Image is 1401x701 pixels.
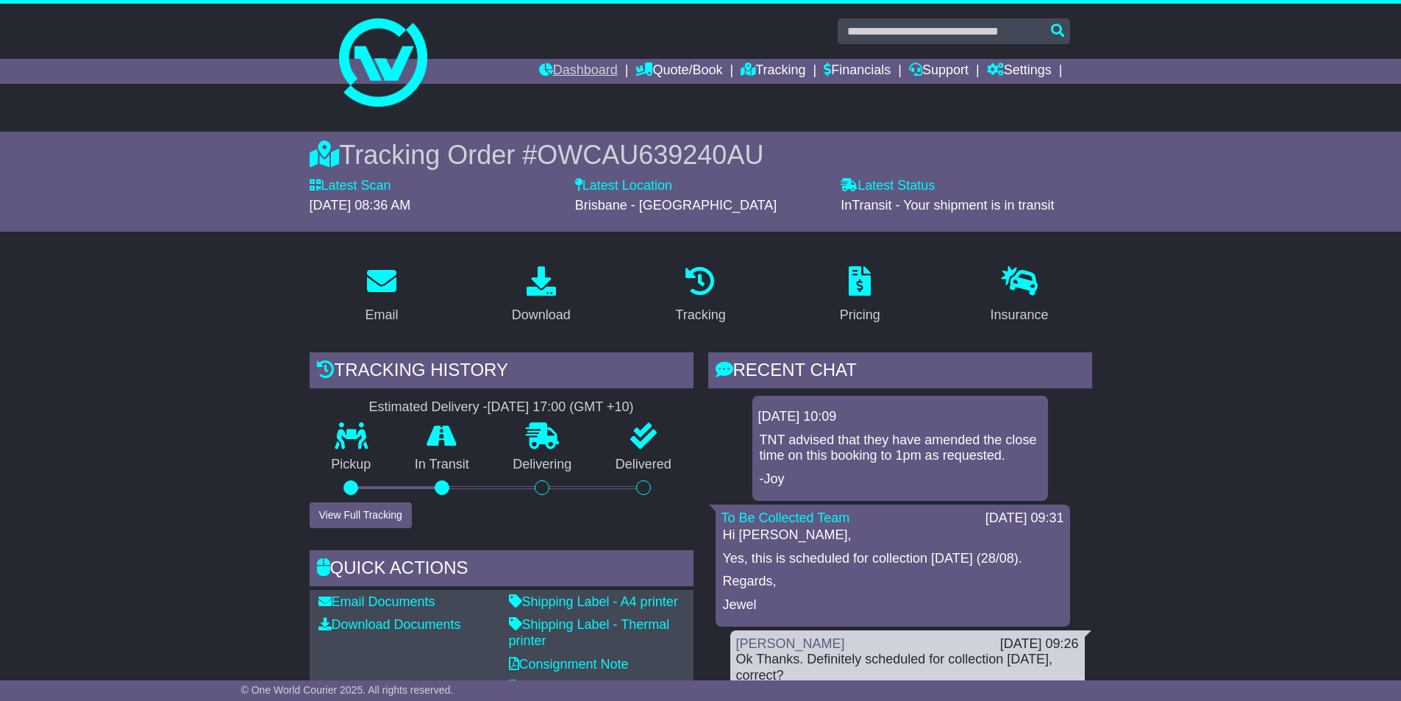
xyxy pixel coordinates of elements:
[241,684,454,696] span: © One World Courier 2025. All rights reserved.
[736,652,1079,683] div: Ok Thanks. Definitely scheduled for collection [DATE], correct?
[841,198,1054,213] span: InTransit - Your shipment is in transit
[758,409,1042,425] div: [DATE] 10:09
[537,140,763,170] span: OWCAU639240AU
[491,457,594,473] p: Delivering
[981,261,1058,330] a: Insurance
[575,198,777,213] span: Brisbane - [GEOGRAPHIC_DATA]
[723,574,1063,590] p: Regards,
[723,551,1063,567] p: Yes, this is scheduled for collection [DATE] (28/08).
[318,594,435,609] a: Email Documents
[841,178,935,194] label: Latest Status
[310,502,412,528] button: View Full Tracking
[741,59,805,84] a: Tracking
[723,597,1063,613] p: Jewel
[365,305,398,325] div: Email
[512,305,571,325] div: Download
[991,305,1049,325] div: Insurance
[824,59,891,84] a: Financials
[708,352,1092,392] div: RECENT CHAT
[721,510,850,525] a: To Be Collected Team
[509,617,670,648] a: Shipping Label - Thermal printer
[736,636,845,651] a: [PERSON_NAME]
[310,352,694,392] div: Tracking history
[393,457,491,473] p: In Transit
[310,550,694,590] div: Quick Actions
[675,305,725,325] div: Tracking
[575,178,672,194] label: Latest Location
[502,261,580,330] a: Download
[310,457,393,473] p: Pickup
[509,657,629,672] a: Consignment Note
[1000,636,1079,652] div: [DATE] 09:26
[760,472,1041,488] p: -Joy
[830,261,890,330] a: Pricing
[666,261,735,330] a: Tracking
[760,433,1041,464] p: TNT advised that they have amended the close time on this booking to 1pm as requested.
[310,139,1092,171] div: Tracking Order #
[310,178,391,194] label: Latest Scan
[635,59,722,84] a: Quote/Book
[985,510,1064,527] div: [DATE] 09:31
[355,261,407,330] a: Email
[723,527,1063,544] p: Hi [PERSON_NAME],
[318,617,461,632] a: Download Documents
[840,305,880,325] div: Pricing
[310,198,411,213] span: [DATE] 08:36 AM
[310,399,694,416] div: Estimated Delivery -
[539,59,618,84] a: Dashboard
[987,59,1052,84] a: Settings
[509,594,678,609] a: Shipping Label - A4 printer
[488,399,634,416] div: [DATE] 17:00 (GMT +10)
[909,59,969,84] a: Support
[593,457,694,473] p: Delivered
